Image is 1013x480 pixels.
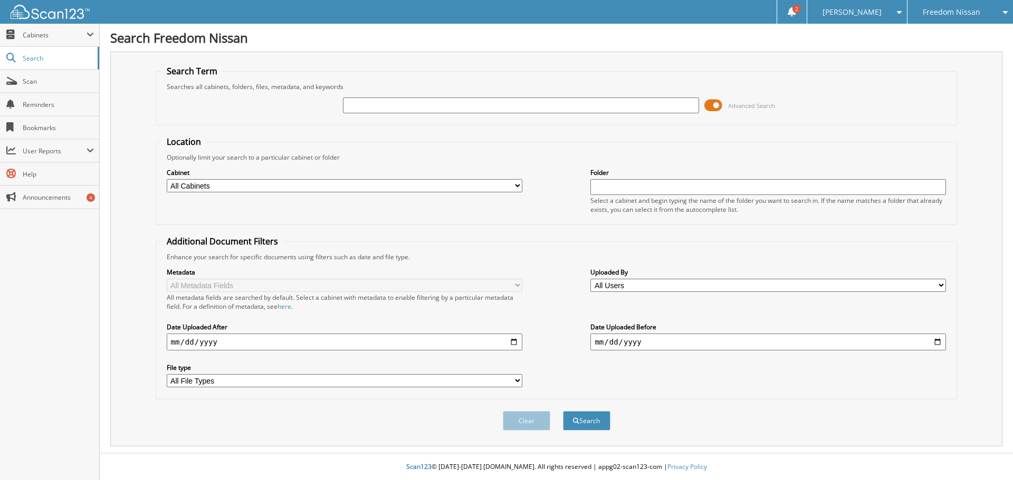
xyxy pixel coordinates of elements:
div: Enhance your search for specific documents using filters such as date and file type. [161,252,952,261]
span: 2 [792,5,801,13]
span: Scan123 [406,462,432,471]
span: Scan [23,77,94,86]
span: Help [23,170,94,179]
a: Privacy Policy [667,462,707,471]
a: here [278,302,291,311]
iframe: Chat Widget [960,429,1013,480]
span: [PERSON_NAME] [823,9,882,15]
span: Advanced Search [728,102,775,110]
div: All metadata fields are searched by default. Select a cabinet with metadata to enable filtering b... [167,293,522,311]
div: © [DATE]-[DATE] [DOMAIN_NAME]. All rights reserved | appg02-scan123-com | [100,454,1013,480]
span: Bookmarks [23,123,94,132]
div: Select a cabinet and begin typing the name of the folder you want to search in. If the name match... [590,196,946,214]
legend: Search Term [161,65,223,77]
button: Clear [503,411,550,430]
img: scan123-logo-white.svg [11,5,90,19]
span: Freedom Nissan [923,9,980,15]
div: Optionally limit your search to a particular cabinet or folder [161,153,952,162]
h1: Search Freedom Nissan [110,29,1002,46]
div: Searches all cabinets, folders, files, metadata, and keywords [161,82,952,91]
div: 4 [87,193,95,202]
legend: Location [161,136,206,148]
label: File type [167,363,522,372]
button: Search [563,411,610,430]
span: Announcements [23,193,94,202]
legend: Additional Document Filters [161,236,283,247]
input: end [590,334,946,350]
span: User Reports [23,146,87,155]
label: Uploaded By [590,268,946,277]
span: Reminders [23,100,94,109]
label: Cabinet [167,168,522,177]
label: Date Uploaded After [167,322,522,331]
label: Folder [590,168,946,177]
span: Search [23,54,92,63]
label: Date Uploaded Before [590,322,946,331]
input: start [167,334,522,350]
label: Metadata [167,268,522,277]
span: Cabinets [23,31,87,40]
